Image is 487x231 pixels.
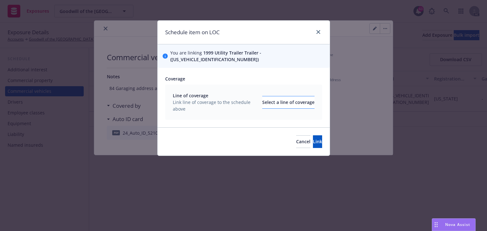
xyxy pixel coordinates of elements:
a: close [315,28,322,36]
span: Coverage [165,76,185,82]
span: Nova Assist [445,222,470,227]
button: Link [313,135,322,148]
button: Select a line of coverage [262,96,315,109]
div: Select a line of coverage [262,96,315,108]
span: Link line of coverage to the schedule above [173,99,258,112]
h1: Schedule item on LOC [165,28,220,36]
span: Line of coverage [173,92,258,99]
span: Link [313,138,322,144]
span: Cancel [296,138,310,144]
button: Cancel [296,135,310,148]
span: You are linking [170,49,325,63]
span: 1999 Utility Trailer Trailer - ([US_VEHICLE_IDENTIFICATION_NUMBER]) [170,50,261,62]
div: Drag to move [432,219,440,231]
button: Nova Assist [432,218,476,231]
